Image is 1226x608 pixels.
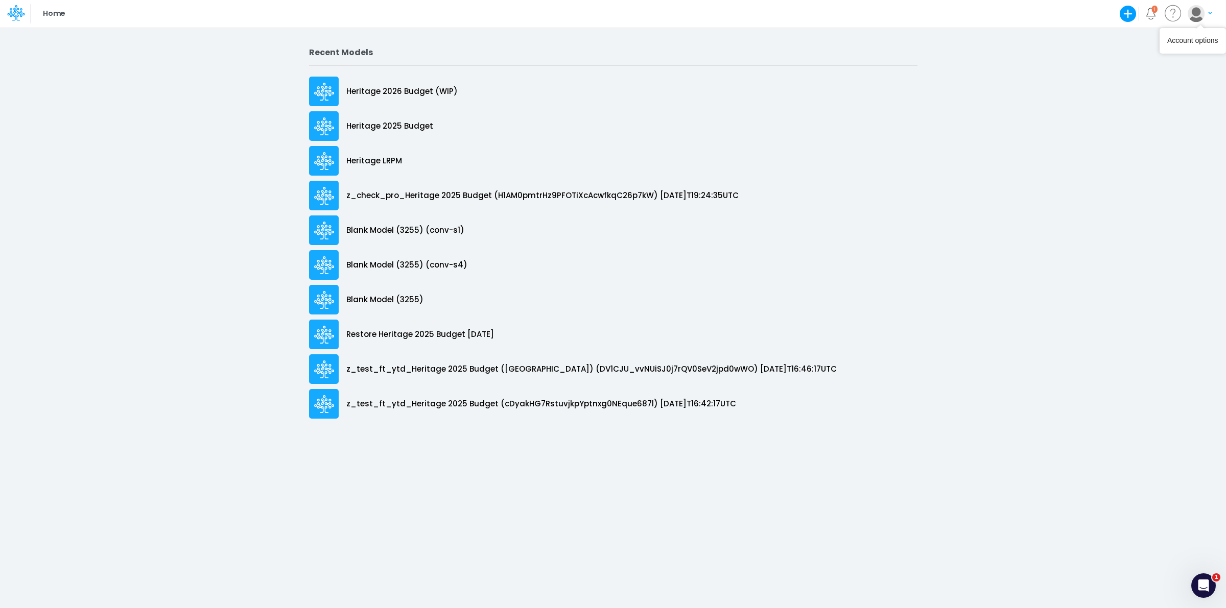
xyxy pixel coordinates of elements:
[309,74,917,109] a: Heritage 2026 Budget (WIP)
[309,317,917,352] a: Restore Heritage 2025 Budget [DATE]
[346,225,464,236] p: Blank Model (3255) (conv-s1)
[346,329,494,341] p: Restore Heritage 2025 Budget [DATE]
[43,8,65,19] p: Home
[309,143,917,178] a: Heritage LRPM
[309,352,917,386] a: z_test_ft_ytd_Heritage 2025 Budget ([GEOGRAPHIC_DATA]) (DV1CJU_vvNUiSJ0j7rQV0SeV2jpd0wWO) [DATE]T...
[346,363,837,375] p: z_test_ft_ytd_Heritage 2025 Budget ([GEOGRAPHIC_DATA]) (DV1CJU_vvNUiSJ0j7rQV0SeV2jpd0wWO) [DATE]T...
[1145,8,1157,19] a: Notifications
[309,282,917,317] a: Blank Model (3255)
[346,190,739,202] p: z_check_pro_Heritage 2025 Budget (H1AM0pmtrHz9PFOTiXcAcwfkqC26p7kW) [DATE]T19:24:35UTC
[346,86,458,98] p: Heritage 2026 Budget (WIP)
[309,386,917,421] a: z_test_ft_ytd_Heritage 2025 Budget (cDyakHG7RstuvjkpYptnxg0NEque687l) [DATE]T16:42:17UTC
[309,178,917,213] a: z_check_pro_Heritage 2025 Budget (H1AM0pmtrHz9PFOTiXcAcwfkqC26p7kW) [DATE]T19:24:35UTC
[346,294,423,306] p: Blank Model (3255)
[309,248,917,282] a: Blank Model (3255) (conv-s4)
[1212,573,1220,581] span: 1
[309,213,917,248] a: Blank Model (3255) (conv-s1)
[346,120,433,132] p: Heritage 2025 Budget
[346,155,402,167] p: Heritage LRPM
[1153,7,1156,11] div: 1 unread items
[1191,573,1216,598] iframe: Intercom live chat
[1167,36,1218,46] div: Account options
[346,398,736,410] p: z_test_ft_ytd_Heritage 2025 Budget (cDyakHG7RstuvjkpYptnxg0NEque687l) [DATE]T16:42:17UTC
[309,109,917,143] a: Heritage 2025 Budget
[309,47,917,57] h2: Recent Models
[346,259,467,271] p: Blank Model (3255) (conv-s4)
